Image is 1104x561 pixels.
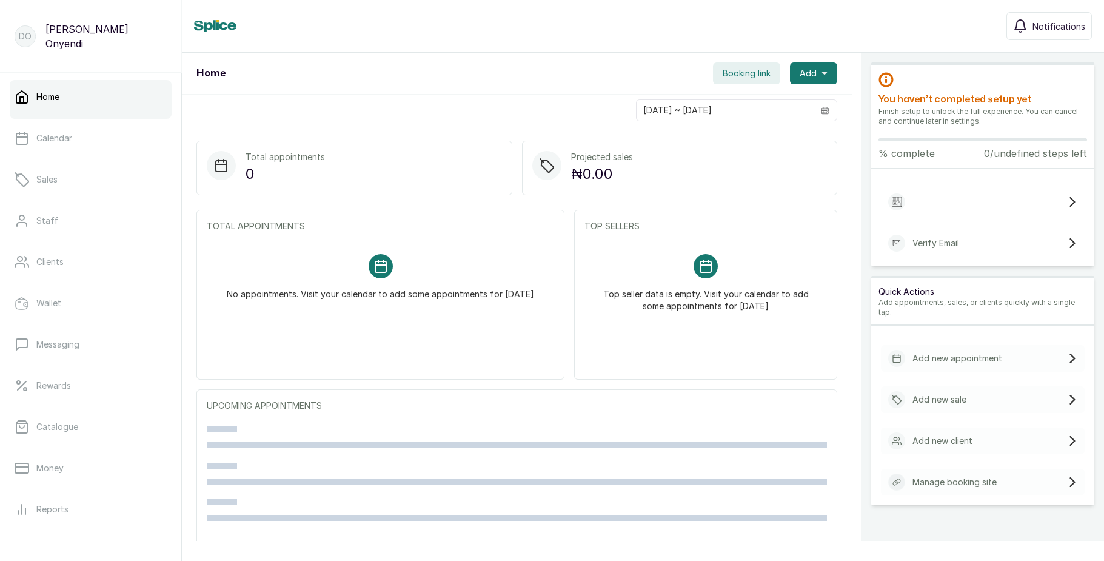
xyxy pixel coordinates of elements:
[10,451,172,485] a: Money
[36,132,72,144] p: Calendar
[10,369,172,403] a: Rewards
[637,100,814,121] input: Select date
[10,492,172,526] a: Reports
[36,338,79,351] p: Messaging
[36,256,64,268] p: Clients
[246,151,325,163] p: Total appointments
[10,163,172,197] a: Sales
[10,410,172,444] a: Catalogue
[584,220,827,232] p: TOP SELLERS
[790,62,837,84] button: Add
[599,278,812,312] p: Top seller data is empty. Visit your calendar to add some appointments for [DATE]
[912,352,1002,364] p: Add new appointment
[878,298,1087,317] p: Add appointments, sales, or clients quickly with a single tap.
[10,80,172,114] a: Home
[984,146,1087,161] p: 0/undefined steps left
[10,286,172,320] a: Wallet
[912,237,959,249] p: Verify Email
[36,215,58,227] p: Staff
[36,91,59,103] p: Home
[878,92,1087,107] h2: You haven’t completed setup yet
[196,66,226,81] h1: Home
[36,173,58,186] p: Sales
[1032,20,1085,33] span: Notifications
[878,146,935,161] p: % complete
[10,245,172,279] a: Clients
[878,107,1087,126] p: Finish setup to unlock the full experience. You can cancel and continue later in settings.
[36,503,69,516] p: Reports
[207,220,554,232] p: TOTAL APPOINTMENTS
[912,435,972,447] p: Add new client
[878,286,1087,298] p: Quick Actions
[36,421,78,433] p: Catalogue
[227,278,534,300] p: No appointments. Visit your calendar to add some appointments for [DATE]
[10,328,172,361] a: Messaging
[246,163,325,185] p: 0
[571,163,633,185] p: ₦0.00
[723,67,771,79] span: Booking link
[36,380,71,392] p: Rewards
[45,22,167,51] p: [PERSON_NAME] Onyendi
[821,106,829,115] svg: calendar
[1006,12,1092,40] button: Notifications
[19,30,32,42] p: DO
[800,67,817,79] span: Add
[10,204,172,238] a: Staff
[10,121,172,155] a: Calendar
[571,151,633,163] p: Projected sales
[713,62,780,84] button: Booking link
[36,297,61,309] p: Wallet
[207,400,827,412] p: UPCOMING APPOINTMENTS
[912,476,997,488] p: Manage booking site
[36,462,64,474] p: Money
[912,394,966,406] p: Add new sale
